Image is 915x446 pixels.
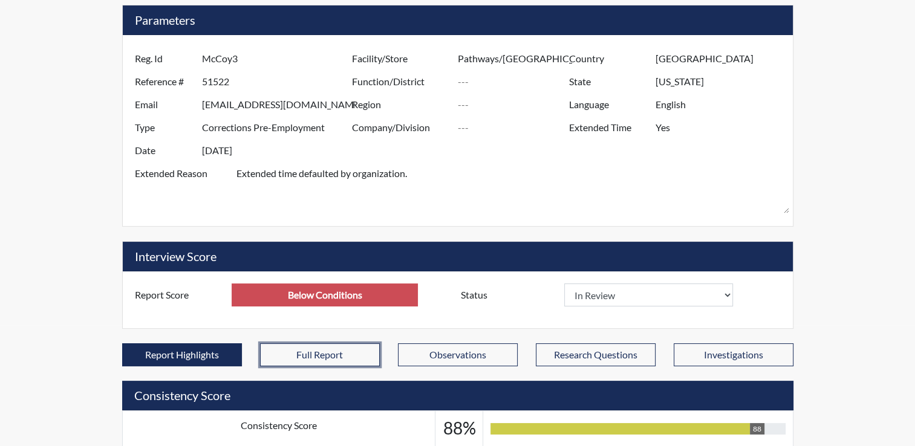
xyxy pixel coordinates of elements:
[202,47,355,70] input: ---
[260,343,380,366] button: Full Report
[202,116,355,139] input: ---
[232,283,418,306] input: ---
[457,47,572,70] input: ---
[126,93,202,116] label: Email
[122,381,793,410] h5: Consistency Score
[656,93,789,116] input: ---
[560,47,656,70] label: Country
[560,93,656,116] label: Language
[443,418,475,439] h3: 88%
[126,116,202,139] label: Type
[750,423,764,435] div: 88
[343,93,458,116] label: Region
[202,139,355,162] input: ---
[122,343,242,366] button: Report Highlights
[126,70,202,93] label: Reference #
[343,47,458,70] label: Facility/Store
[457,116,572,139] input: ---
[452,283,564,306] label: Status
[123,5,793,35] h5: Parameters
[126,47,202,70] label: Reg. Id
[126,162,236,214] label: Extended Reason
[126,283,232,306] label: Report Score
[343,70,458,93] label: Function/District
[398,343,518,366] button: Observations
[457,70,572,93] input: ---
[536,343,656,366] button: Research Questions
[674,343,793,366] button: Investigations
[560,116,656,139] label: Extended Time
[452,283,790,306] div: Document a decision to hire or decline a candiate
[123,242,793,271] h5: Interview Score
[457,93,572,116] input: ---
[202,93,355,116] input: ---
[202,70,355,93] input: ---
[343,116,458,139] label: Company/Division
[656,70,789,93] input: ---
[126,139,202,162] label: Date
[560,70,656,93] label: State
[656,47,789,70] input: ---
[656,116,789,139] input: ---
